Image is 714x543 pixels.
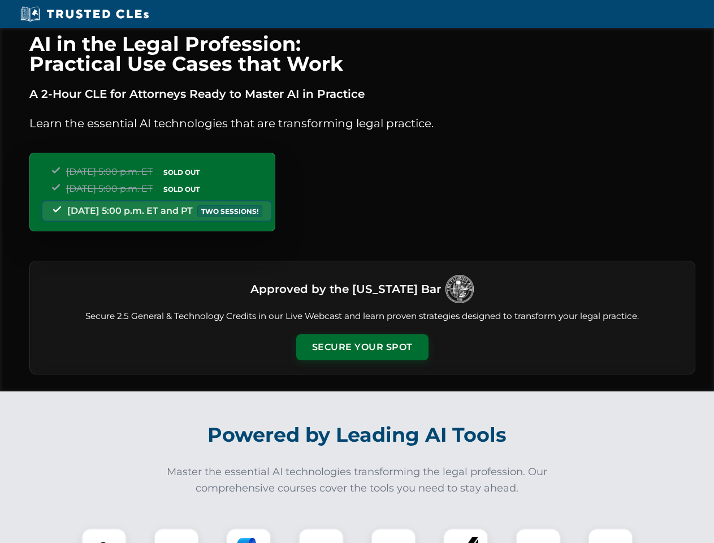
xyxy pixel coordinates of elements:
p: Master the essential AI technologies transforming the legal profession. Our comprehensive courses... [159,464,555,497]
button: Secure Your Spot [296,334,429,360]
h3: Approved by the [US_STATE] Bar [250,279,441,299]
span: SOLD OUT [159,166,204,178]
p: Secure 2.5 General & Technology Credits in our Live Webcast and learn proven strategies designed ... [44,310,681,323]
span: [DATE] 5:00 p.m. ET [66,166,153,177]
p: Learn the essential AI technologies that are transforming legal practice. [29,114,695,132]
span: SOLD OUT [159,183,204,195]
p: A 2-Hour CLE for Attorneys Ready to Master AI in Practice [29,85,695,103]
img: Logo [445,275,474,303]
span: [DATE] 5:00 p.m. ET [66,183,153,194]
h2: Powered by Leading AI Tools [44,415,670,455]
img: Trusted CLEs [17,6,152,23]
h1: AI in the Legal Profession: Practical Use Cases that Work [29,34,695,74]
